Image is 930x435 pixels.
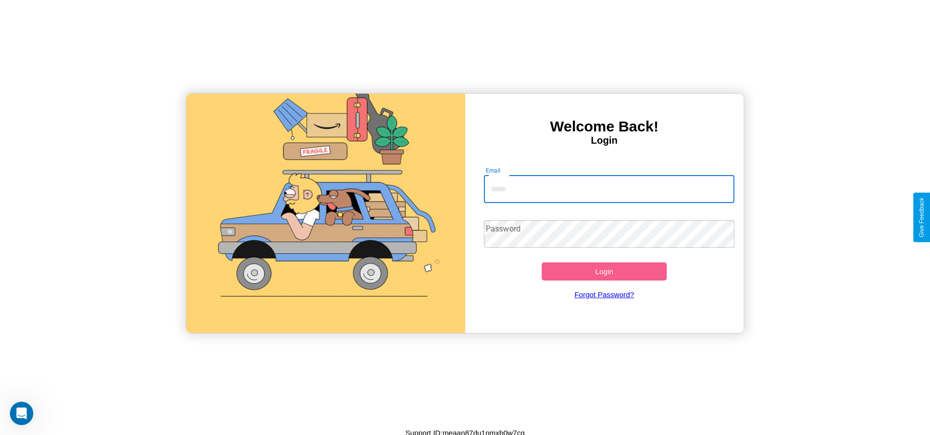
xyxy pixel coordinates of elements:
a: Forgot Password? [479,281,729,308]
button: Login [542,262,667,281]
label: Email [486,166,501,175]
div: Give Feedback [918,198,925,237]
img: gif [186,94,465,333]
h4: Login [465,135,744,146]
h3: Welcome Back! [465,118,744,135]
iframe: Intercom live chat [10,402,33,425]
